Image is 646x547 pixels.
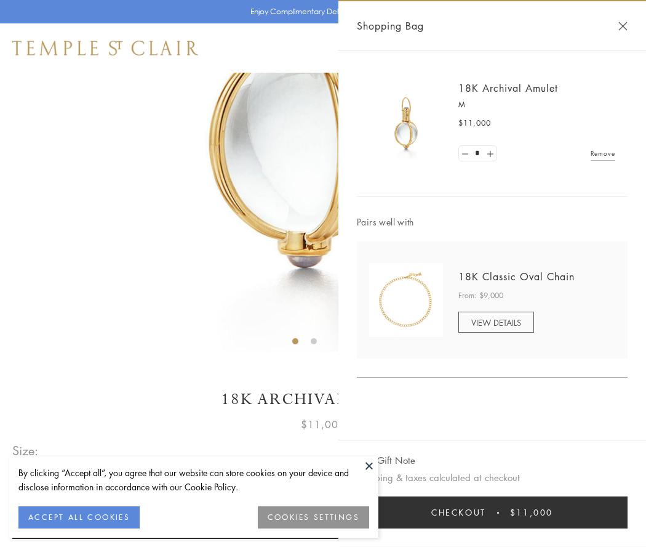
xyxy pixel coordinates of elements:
[357,496,628,529] button: Checkout $11,000
[369,86,443,160] img: 18K Archival Amulet
[18,466,369,494] div: By clicking “Accept all”, you agree that our website can store cookies on your device and disclos...
[484,146,496,161] a: Set quantity to 2
[12,389,634,410] h1: 18K Archival Amulet
[458,312,534,333] a: VIEW DETAILS
[250,6,390,18] p: Enjoy Complimentary Delivery & Returns
[458,81,558,95] a: 18K Archival Amulet
[458,117,491,129] span: $11,000
[357,215,628,229] span: Pairs well with
[471,317,521,328] span: VIEW DETAILS
[458,290,503,302] span: From: $9,000
[369,263,443,337] img: N88865-OV18
[301,416,345,432] span: $11,000
[458,99,615,111] p: M
[12,41,198,55] img: Temple St. Clair
[618,22,628,31] button: Close Shopping Bag
[12,440,39,461] span: Size:
[357,470,628,485] p: Shipping & taxes calculated at checkout
[510,506,553,519] span: $11,000
[357,18,424,34] span: Shopping Bag
[431,506,486,519] span: Checkout
[18,506,140,529] button: ACCEPT ALL COOKIES
[591,147,615,160] a: Remove
[459,146,471,161] a: Set quantity to 0
[458,270,575,283] a: 18K Classic Oval Chain
[258,506,369,529] button: COOKIES SETTINGS
[357,453,415,468] button: Add Gift Note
